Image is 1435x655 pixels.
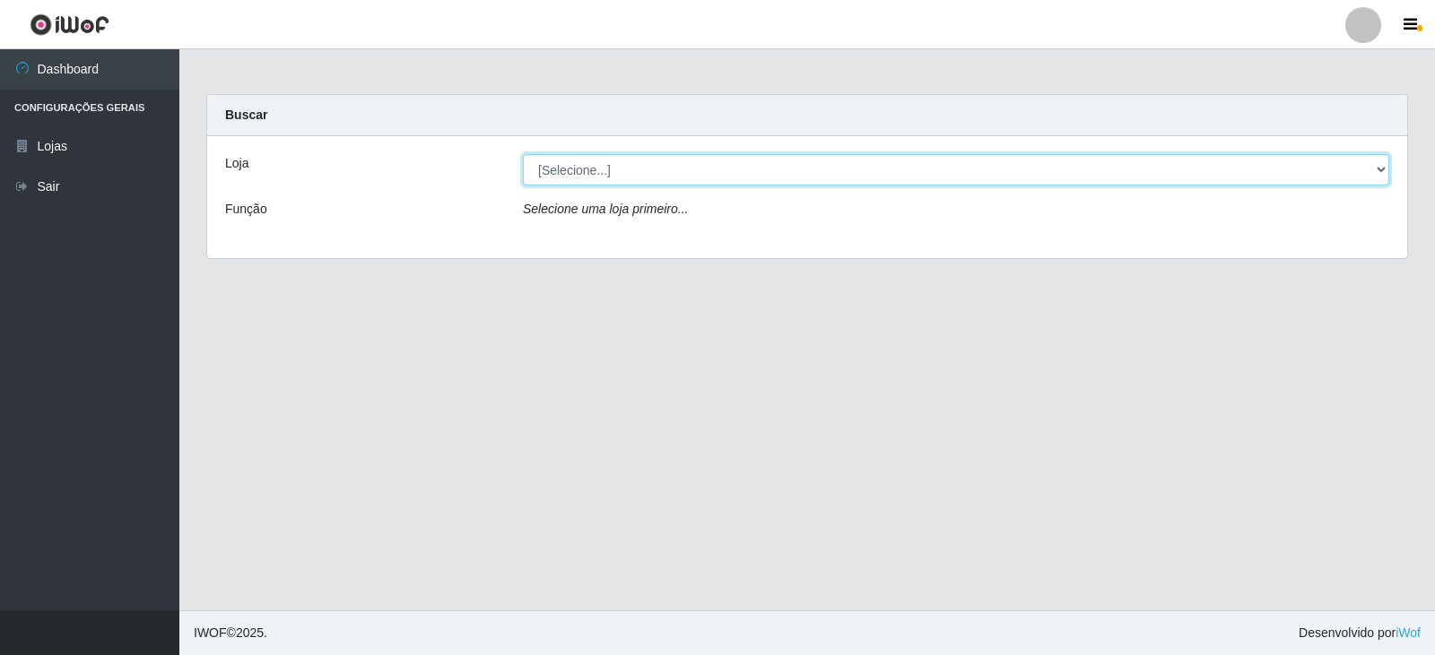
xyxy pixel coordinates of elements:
[194,625,227,640] span: IWOF
[30,13,109,36] img: CoreUI Logo
[194,624,267,642] span: © 2025 .
[225,108,267,122] strong: Buscar
[1299,624,1421,642] span: Desenvolvido por
[523,202,688,216] i: Selecione uma loja primeiro...
[225,154,248,173] label: Loja
[1396,625,1421,640] a: iWof
[225,200,267,219] label: Função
